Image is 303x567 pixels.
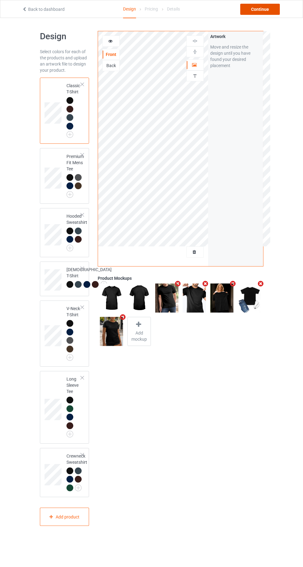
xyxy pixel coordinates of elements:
[238,283,261,313] img: regular.jpg
[66,83,81,136] div: Classic T-Shirt
[119,314,126,320] i: Remove mockup
[183,283,206,313] img: regular.jpg
[22,7,65,12] a: Back to dashboard
[127,317,151,346] div: Add mockup
[174,280,182,287] i: Remove mockup
[210,283,233,313] img: regular.jpg
[145,0,158,18] div: Pricing
[167,0,180,18] div: Details
[210,33,261,40] div: Artwork
[66,213,87,249] div: Hooded Sweatshirt
[103,51,119,58] div: Front
[155,283,178,313] img: regular.jpg
[66,376,81,435] div: Long Sleeve Tee
[40,262,89,296] div: [DEMOGRAPHIC_DATA] T-Shirt
[40,78,89,144] div: Classic T-Shirt
[257,280,264,287] i: Remove mockup
[192,49,198,55] img: svg%3E%0A
[66,354,73,361] img: svg+xml;base64,PD94bWwgdmVyc2lvbj0iMS4wIiBlbmNvZGluZz0iVVRGLTgiPz4KPHN2ZyB3aWR0aD0iMjJweCIgaGVpZ2...
[210,44,261,69] div: Move and resize the design until you have found your desired placement
[66,431,73,437] img: svg+xml;base64,PD94bWwgdmVyc2lvbj0iMS4wIiBlbmNvZGluZz0iVVRGLTgiPz4KPHN2ZyB3aWR0aD0iMjJweCIgaGVpZ2...
[202,280,209,287] i: Remove mockup
[128,330,150,342] span: Add mockup
[103,62,119,69] div: Back
[75,484,82,491] img: svg+xml;base64,PD94bWwgdmVyc2lvbj0iMS4wIiBlbmNvZGluZz0iVVRGLTgiPz4KPHN2ZyB3aWR0aD0iMjJweCIgaGVpZ2...
[229,280,237,287] i: Remove mockup
[40,301,89,367] div: V-Neck T-Shirt
[66,305,81,359] div: V-Neck T-Shirt
[66,266,112,288] div: [DEMOGRAPHIC_DATA] T-Shirt
[40,148,89,203] div: Premium Fit Mens Tee
[40,208,89,257] div: Hooded Sweatshirt
[192,73,198,79] img: svg%3E%0A
[40,31,89,42] h1: Design
[40,371,89,443] div: Long Sleeve Tee
[100,317,123,346] img: regular.jpg
[66,245,73,251] img: svg+xml;base64,PD94bWwgdmVyc2lvbj0iMS4wIiBlbmNvZGluZz0iVVRGLTgiPz4KPHN2ZyB3aWR0aD0iMjJweCIgaGVpZ2...
[66,131,73,138] img: svg+xml;base64,PD94bWwgdmVyc2lvbj0iMS4wIiBlbmNvZGluZz0iVVRGLTgiPz4KPHN2ZyB3aWR0aD0iMjJweCIgaGVpZ2...
[192,38,198,44] img: svg%3E%0A
[66,191,73,198] img: svg+xml;base64,PD94bWwgdmVyc2lvbj0iMS4wIiBlbmNvZGluZz0iVVRGLTgiPz4KPHN2ZyB3aWR0aD0iMjJweCIgaGVpZ2...
[98,275,263,281] div: Product Mockups
[40,49,89,73] div: Select colors for each of the products and upload an artwork file to design your product.
[66,453,87,491] div: Crewneck Sweatshirt
[40,508,89,526] div: Add product
[66,153,84,196] div: Premium Fit Mens Tee
[100,283,123,313] img: regular.jpg
[240,4,280,15] div: Continue
[40,448,89,497] div: Crewneck Sweatshirt
[123,0,136,18] div: Design
[127,283,151,313] img: regular.jpg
